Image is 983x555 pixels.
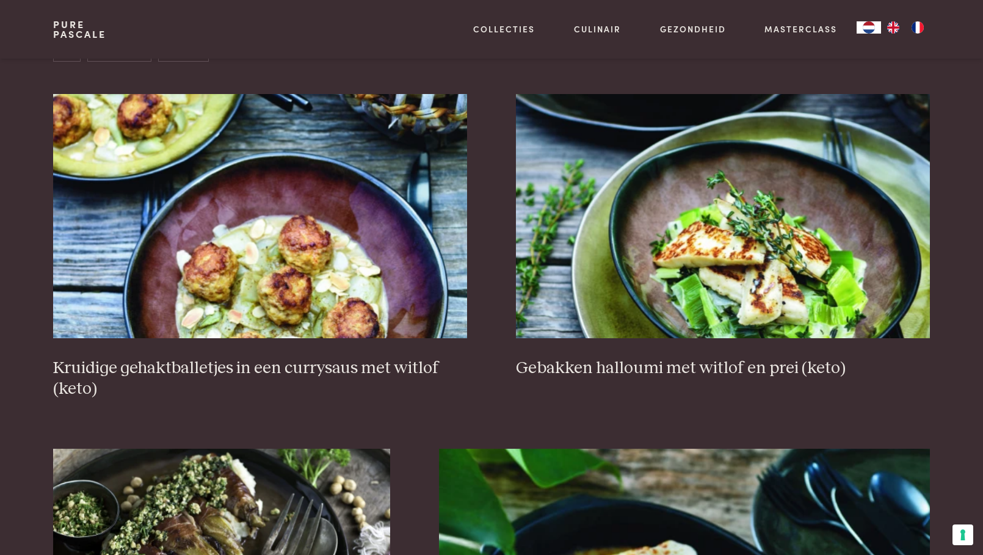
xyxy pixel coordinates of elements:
a: EN [881,21,905,34]
a: NL [857,21,881,34]
img: Kruidige gehaktballetjes in een currysaus met witlof (keto) [53,94,467,338]
h3: Gebakken halloumi met witlof en prei (keto) [516,358,930,379]
a: PurePascale [53,20,106,39]
a: Kruidige gehaktballetjes in een currysaus met witlof (keto) Kruidige gehaktballetjes in een curry... [53,94,467,400]
a: Gezondheid [660,23,726,35]
a: FR [905,21,930,34]
ul: Language list [881,21,930,34]
div: Language [857,21,881,34]
a: Gebakken halloumi met witlof en prei (keto) Gebakken halloumi met witlof en prei (keto) [516,94,930,379]
button: Uw voorkeuren voor toestemming voor trackingtechnologieën [952,524,973,545]
a: Culinair [574,23,621,35]
h3: Kruidige gehaktballetjes in een currysaus met witlof (keto) [53,358,467,400]
a: Collecties [473,23,535,35]
img: Gebakken halloumi met witlof en prei (keto) [516,94,930,338]
a: Masterclass [764,23,837,35]
aside: Language selected: Nederlands [857,21,930,34]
